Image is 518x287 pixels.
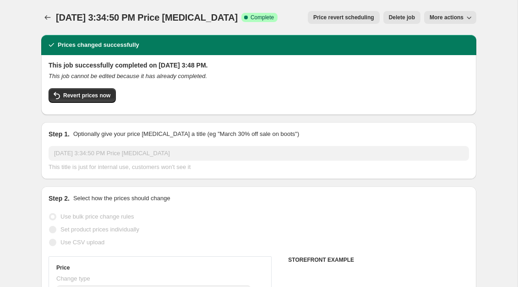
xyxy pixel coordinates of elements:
[49,194,70,203] h2: Step 2.
[251,14,274,21] span: Complete
[73,194,170,203] p: Select how the prices should change
[56,264,70,271] h3: Price
[58,40,139,50] h2: Prices changed successfully
[49,88,116,103] button: Revert prices now
[308,11,380,24] button: Price revert scheduling
[56,275,90,282] span: Change type
[41,11,54,24] button: Price change jobs
[60,226,139,233] span: Set product prices individually
[424,11,476,24] button: More actions
[60,239,104,246] span: Use CSV upload
[49,163,191,170] span: This title is just for internal use, customers won't see it
[49,129,70,139] h2: Step 1.
[313,14,374,21] span: Price revert scheduling
[288,256,469,264] h6: STOREFRONT EXAMPLE
[383,11,420,24] button: Delete job
[430,14,463,21] span: More actions
[49,73,207,79] i: This job cannot be edited because it has already completed.
[49,61,469,70] h2: This job successfully completed on [DATE] 3:48 PM.
[56,12,238,23] span: [DATE] 3:34:50 PM Price [MEDICAL_DATA]
[389,14,415,21] span: Delete job
[60,213,134,220] span: Use bulk price change rules
[49,146,469,161] input: 30% off holiday sale
[73,129,299,139] p: Optionally give your price [MEDICAL_DATA] a title (eg "March 30% off sale on boots")
[63,92,110,99] span: Revert prices now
